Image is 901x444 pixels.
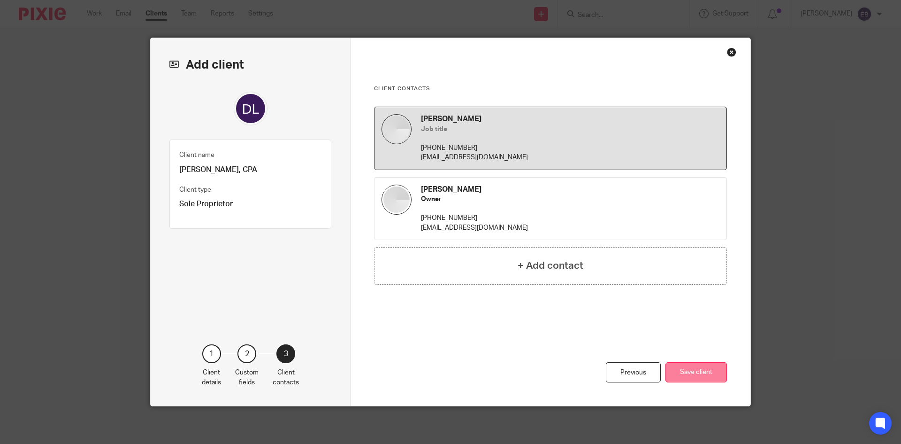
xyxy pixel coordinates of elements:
img: default.jpg [382,114,412,144]
p: Client details [202,368,221,387]
img: svg%3E [234,92,267,125]
p: [PHONE_NUMBER] [421,143,719,153]
div: Close this dialog window [727,47,736,57]
div: Previous [606,362,661,382]
p: [PERSON_NAME], CPA [179,165,321,175]
button: Save client [665,362,727,382]
div: 1 [202,344,221,363]
h4: [PERSON_NAME] [421,114,719,124]
h4: + Add contact [518,258,583,273]
p: Sole Proprietor [179,199,321,209]
p: Custom fields [235,368,259,387]
p: [PHONE_NUMBER] [421,213,719,223]
h2: Add client [169,57,331,73]
div: 3 [276,344,295,363]
div: 2 [237,344,256,363]
p: [EMAIL_ADDRESS][DOMAIN_NAME] [421,153,719,162]
p: [EMAIL_ADDRESS][DOMAIN_NAME] [421,223,719,233]
h4: [PERSON_NAME] [421,185,719,195]
h3: Client contacts [374,85,727,93]
img: default.jpg [382,185,412,215]
label: Client name [179,150,214,160]
p: Client contacts [273,368,299,387]
label: Client type [179,185,211,195]
h5: Job title [421,125,719,134]
h5: Owner [421,195,719,204]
